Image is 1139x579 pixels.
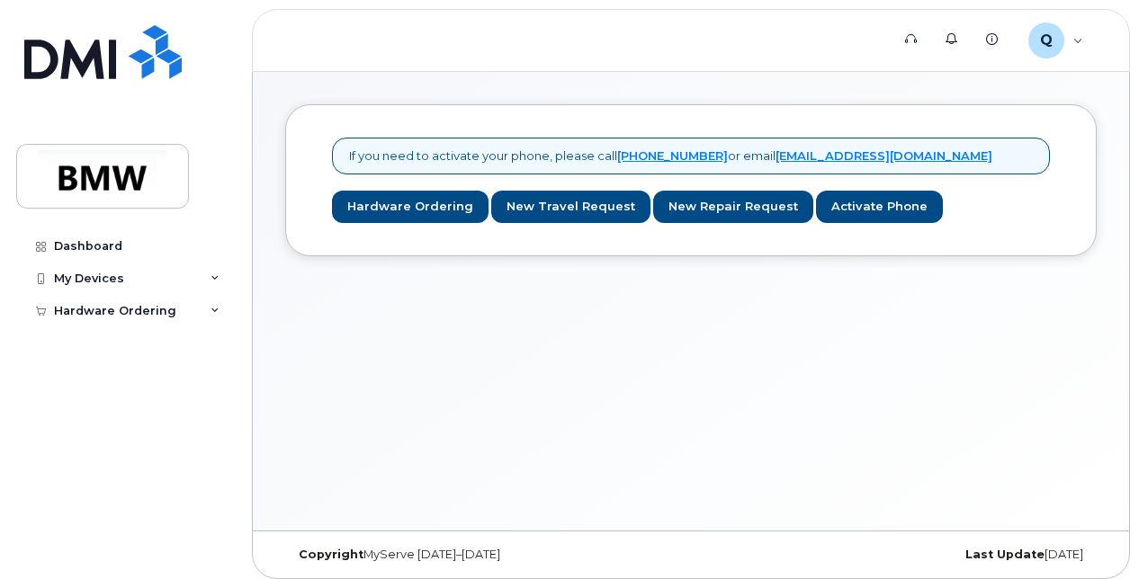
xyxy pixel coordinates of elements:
[491,191,650,224] a: New Travel Request
[816,191,943,224] a: Activate Phone
[349,147,992,165] p: If you need to activate your phone, please call or email
[653,191,813,224] a: New Repair Request
[965,548,1045,561] strong: Last Update
[617,148,728,163] a: [PHONE_NUMBER]
[826,548,1097,562] div: [DATE]
[332,191,489,224] a: Hardware Ordering
[776,148,992,163] a: [EMAIL_ADDRESS][DOMAIN_NAME]
[285,548,556,562] div: MyServe [DATE]–[DATE]
[299,548,363,561] strong: Copyright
